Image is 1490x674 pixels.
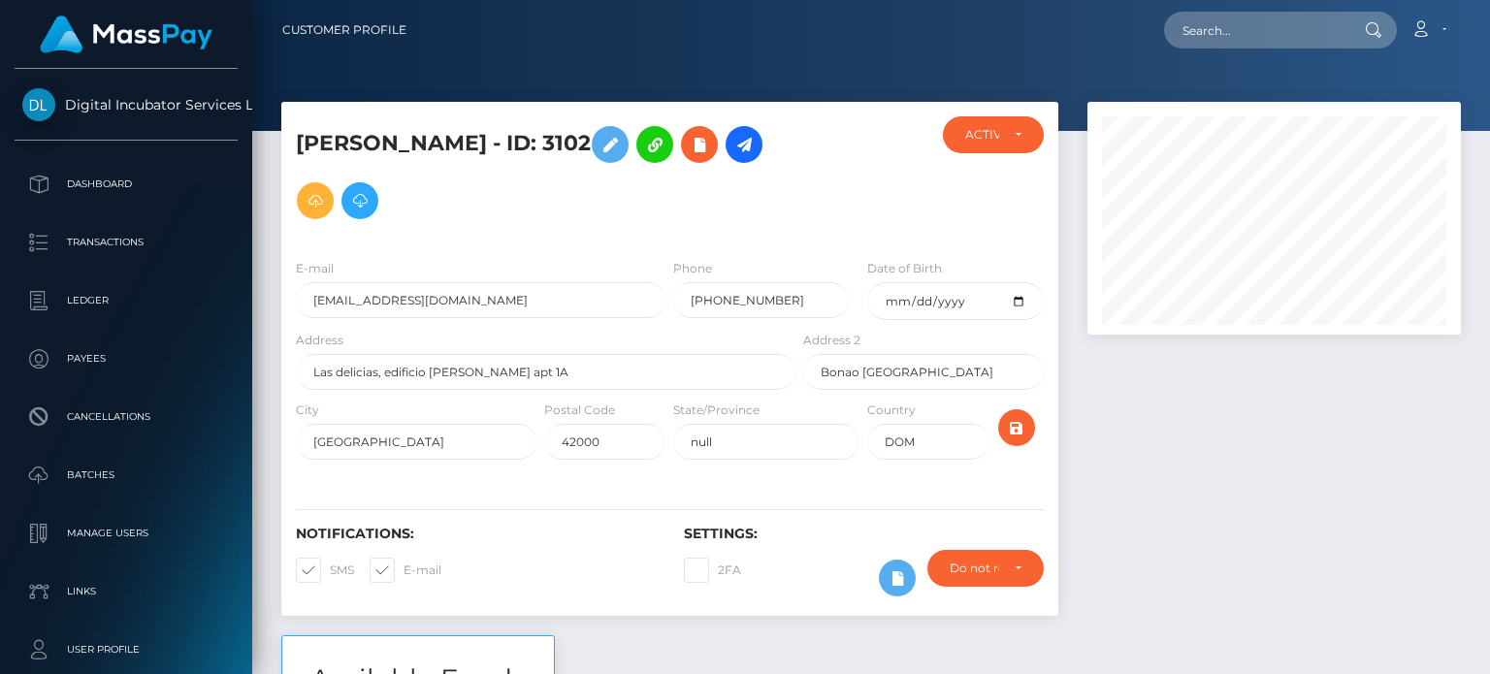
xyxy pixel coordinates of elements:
[22,635,230,664] p: User Profile
[296,116,785,229] h5: [PERSON_NAME] - ID: 3102
[296,558,354,583] label: SMS
[22,402,230,432] p: Cancellations
[803,332,860,349] label: Address 2
[867,401,916,419] label: Country
[15,276,238,325] a: Ledger
[15,96,238,113] span: Digital Incubator Services Limited
[950,561,999,576] div: Do not require
[1164,12,1346,48] input: Search...
[22,461,230,490] p: Batches
[370,558,441,583] label: E-mail
[296,401,319,419] label: City
[15,626,238,674] a: User Profile
[927,550,1044,587] button: Do not require
[282,10,406,50] a: Customer Profile
[15,509,238,558] a: Manage Users
[15,567,238,616] a: Links
[684,558,741,583] label: 2FA
[22,88,55,121] img: Digital Incubator Services Limited
[965,127,998,143] div: ACTIVE
[684,526,1043,542] h6: Settings:
[296,260,334,277] label: E-mail
[867,260,942,277] label: Date of Birth
[296,526,655,542] h6: Notifications:
[15,160,238,209] a: Dashboard
[15,393,238,441] a: Cancellations
[296,332,343,349] label: Address
[22,286,230,315] p: Ledger
[15,451,238,499] a: Batches
[673,260,712,277] label: Phone
[544,401,615,419] label: Postal Code
[726,126,762,163] a: Initiate Payout
[22,344,230,373] p: Payees
[22,170,230,199] p: Dashboard
[15,218,238,267] a: Transactions
[15,335,238,383] a: Payees
[22,519,230,548] p: Manage Users
[22,228,230,257] p: Transactions
[40,16,212,53] img: MassPay Logo
[673,401,760,419] label: State/Province
[22,577,230,606] p: Links
[943,116,1043,153] button: ACTIVE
